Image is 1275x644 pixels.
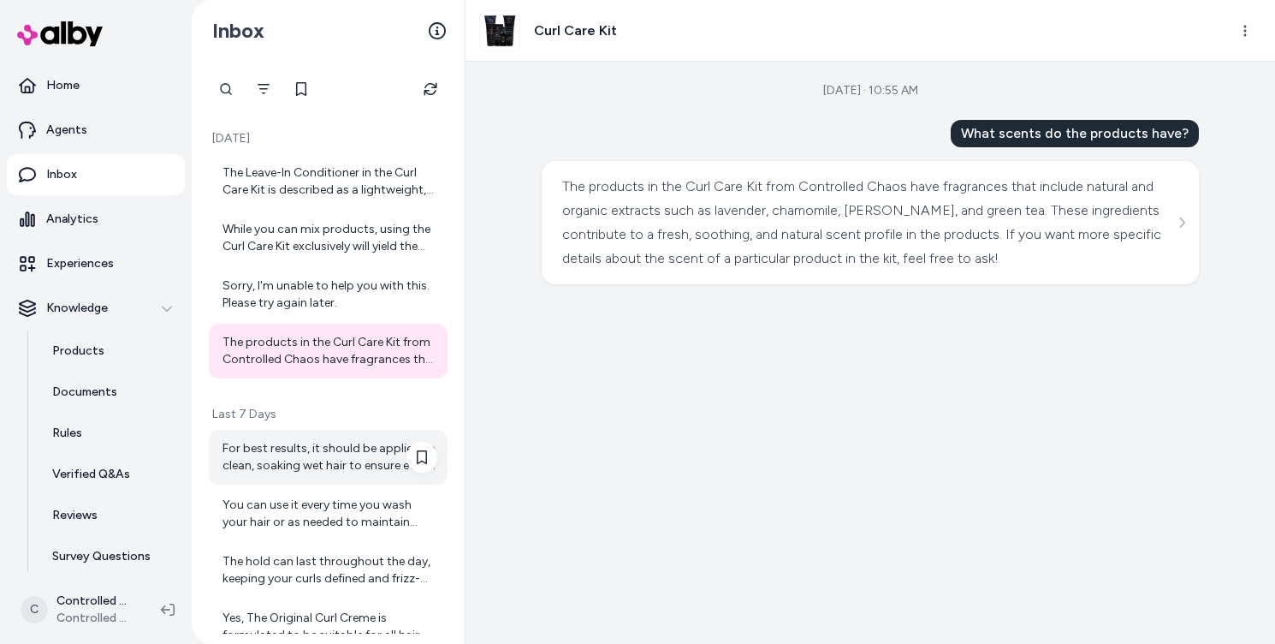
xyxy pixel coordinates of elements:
[209,486,448,541] a: You can use it every time you wash your hair or as needed to maintain defined, frizz-free curls.
[222,334,437,368] div: The products in the Curl Care Kit from Controlled Chaos have fragrances that include natural and ...
[46,122,87,139] p: Agents
[52,384,117,401] p: Documents
[246,72,281,106] button: Filter
[7,199,185,240] a: Analytics
[209,267,448,322] a: Sorry, I'm unable to help you with this. Please try again later.
[35,454,185,495] a: Verified Q&As
[52,507,98,524] p: Reviews
[951,120,1199,147] div: What scents do the products have?
[46,166,77,183] p: Inbox
[212,18,264,44] h2: Inbox
[7,110,185,151] a: Agents
[7,154,185,195] a: Inbox
[222,497,437,531] div: You can use it every time you wash your hair or as needed to maintain defined, frizz-free curls.
[52,343,104,360] p: Products
[35,413,185,454] a: Rules
[35,536,185,577] a: Survey Questions
[46,300,108,317] p: Knowledge
[1171,212,1192,233] button: See more
[46,211,98,228] p: Analytics
[222,164,437,199] div: The Leave-In Conditioner in the Curl Care Kit is described as a lightweight, nourishing condition...
[222,610,437,644] div: Yes, The Original Curl Creme is formulated to be suitable for all hair types, including curly, wa...
[209,543,448,598] a: The hold can last throughout the day, keeping your curls defined and frizz-free as long as your h...
[534,21,617,41] h3: Curl Care Kit
[56,593,133,610] p: Controlled Chaos Shopify
[209,130,448,147] p: [DATE]
[7,243,185,284] a: Experiences
[209,211,448,265] a: While you can mix products, using the Curl Care Kit exclusively will yield the best results for c...
[562,175,1174,271] div: The products in the Curl Care Kit from Controlled Chaos have fragrances that include natural and ...
[209,430,448,485] a: For best results, it should be applied to clean, soaking wet hair to ensure even distribution and...
[46,77,80,94] p: Home
[209,324,448,379] a: The products in the Curl Care Kit from Controlled Chaos have fragrances that include natural and ...
[209,406,448,423] p: Last 7 Days
[35,372,185,413] a: Documents
[7,65,185,106] a: Home
[413,72,448,106] button: Refresh
[7,288,185,329] button: Knowledge
[52,548,151,565] p: Survey Questions
[52,466,130,483] p: Verified Q&As
[21,596,48,623] span: C
[52,425,82,442] p: Rules
[46,255,114,272] p: Experiences
[823,82,918,99] div: [DATE] · 10:55 AM
[10,582,147,637] button: CControlled Chaos ShopifyControlled Chaos
[222,221,437,255] div: While you can mix products, using the Curl Care Kit exclusively will yield the best results for c...
[56,610,133,627] span: Controlled Chaos
[17,21,103,46] img: alby Logo
[222,553,437,587] div: The hold can last throughout the day, keeping your curls defined and frizz-free as long as your h...
[480,11,519,51] img: Curl_Care_Kit_e2ea8a00-0e0a-438a-99f6-0e62cf1d3f48.jpg
[35,331,185,372] a: Products
[209,154,448,209] a: The Leave-In Conditioner in the Curl Care Kit is described as a lightweight, nourishing condition...
[222,277,437,312] div: Sorry, I'm unable to help you with this. Please try again later.
[35,495,185,536] a: Reviews
[222,440,437,474] div: For best results, it should be applied to clean, soaking wet hair to ensure even distribution and...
